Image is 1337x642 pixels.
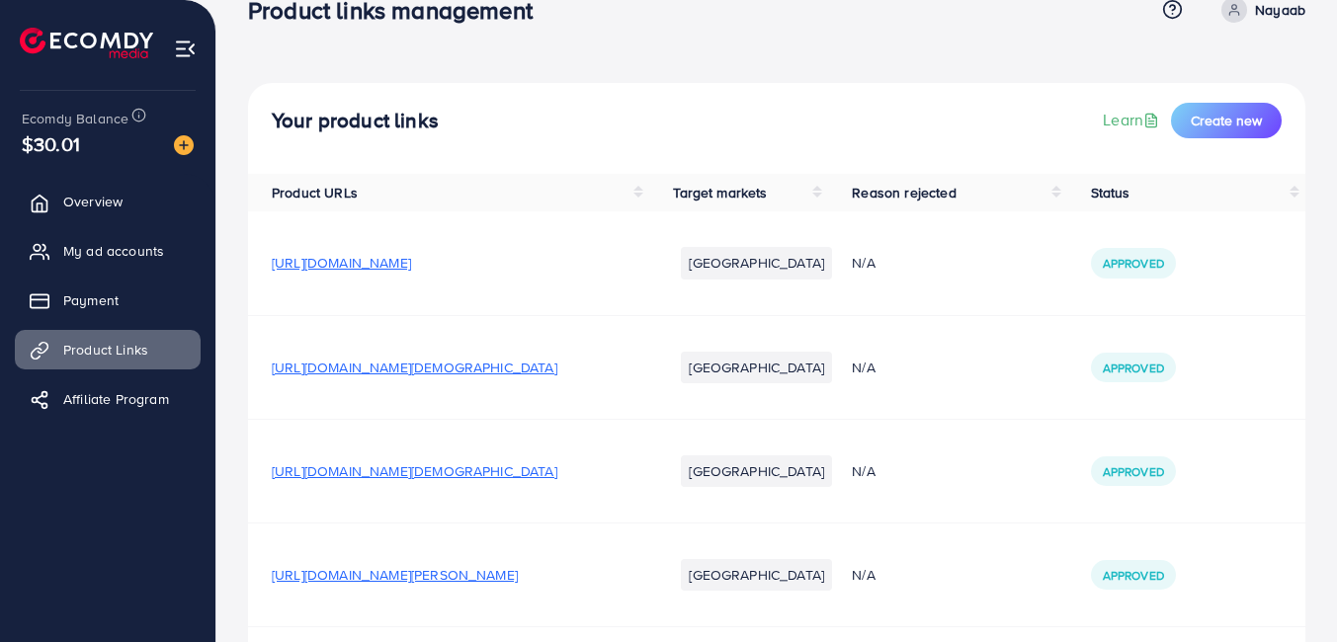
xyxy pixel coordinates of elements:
[852,461,875,481] span: N/A
[272,183,358,202] span: Product URLs
[22,109,128,128] span: Ecomdy Balance
[1103,463,1164,480] span: Approved
[63,389,169,409] span: Affiliate Program
[852,253,875,273] span: N/A
[1103,255,1164,272] span: Approved
[272,565,518,585] span: [URL][DOMAIN_NAME][PERSON_NAME]
[15,379,201,419] a: Affiliate Program
[1103,567,1164,584] span: Approved
[15,182,201,221] a: Overview
[63,241,164,261] span: My ad accounts
[681,247,832,279] li: [GEOGRAPHIC_DATA]
[681,559,832,591] li: [GEOGRAPHIC_DATA]
[272,109,439,133] h4: Your product links
[681,352,832,383] li: [GEOGRAPHIC_DATA]
[1091,183,1130,202] span: Status
[63,192,123,211] span: Overview
[852,183,956,202] span: Reason rejected
[1103,109,1163,131] a: Learn
[174,38,197,60] img: menu
[20,28,153,58] img: logo
[681,455,832,487] li: [GEOGRAPHIC_DATA]
[63,290,119,310] span: Payment
[63,340,148,360] span: Product Links
[272,461,557,481] span: [URL][DOMAIN_NAME][DEMOGRAPHIC_DATA]
[22,129,80,158] span: $30.01
[15,231,201,271] a: My ad accounts
[673,183,767,202] span: Target markets
[852,565,875,585] span: N/A
[1191,111,1262,130] span: Create new
[1253,553,1322,627] iframe: Chat
[1103,360,1164,376] span: Approved
[15,330,201,369] a: Product Links
[1171,103,1282,138] button: Create new
[15,281,201,320] a: Payment
[174,135,194,155] img: image
[272,253,411,273] span: [URL][DOMAIN_NAME]
[852,358,875,377] span: N/A
[272,358,557,377] span: [URL][DOMAIN_NAME][DEMOGRAPHIC_DATA]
